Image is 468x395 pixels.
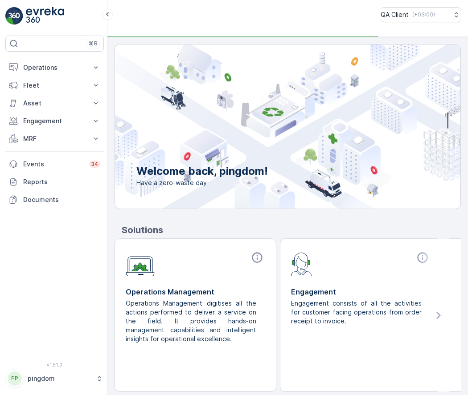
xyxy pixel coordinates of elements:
button: Engagement [5,112,104,130]
p: Engagement consists of all the activities for customer facing operations from order receipt to in... [291,299,423,326]
p: Operations [23,63,86,72]
p: ( +03:00 ) [412,11,435,18]
p: Engagement [23,117,86,125]
img: logo [5,7,23,25]
img: city illustration [75,44,460,209]
button: PPpingdom [5,369,104,388]
span: v 1.51.0 [5,362,104,367]
p: 34 [91,161,99,168]
a: Documents [5,191,104,209]
span: Have a zero-waste day [136,178,268,187]
p: ⌘B [89,40,98,47]
p: Asset [23,99,86,108]
button: Operations [5,59,104,77]
p: pingdom [28,374,91,383]
p: Operations Management digitises all the actions performed to deliver a service on the field. It p... [126,299,258,343]
p: MRF [23,134,86,143]
button: Fleet [5,77,104,94]
a: Reports [5,173,104,191]
img: module-icon [126,251,155,277]
div: PP [8,371,22,386]
p: Documents [23,195,100,204]
p: Solutions [122,223,461,237]
button: Asset [5,94,104,112]
img: logo_light-DOdMpM7g.png [26,7,64,25]
p: Fleet [23,81,86,90]
button: QA Client(+03:00) [381,7,461,22]
p: Events [23,160,84,169]
p: QA Client [381,10,409,19]
a: Events34 [5,155,104,173]
p: Reports [23,177,100,186]
button: MRF [5,130,104,148]
img: module-icon [291,251,312,276]
p: Engagement [291,286,431,297]
p: Welcome back, pingdom! [136,164,268,178]
p: Operations Management [126,286,265,297]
